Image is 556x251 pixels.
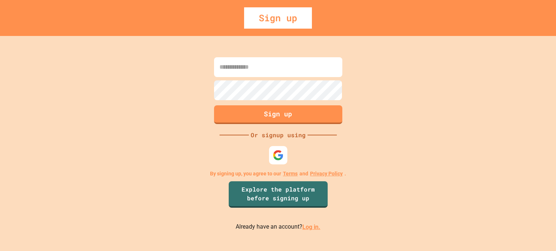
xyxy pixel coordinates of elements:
[273,150,284,161] img: google-icon.svg
[214,105,342,124] button: Sign up
[236,222,320,232] p: Already have an account?
[249,131,308,139] div: Or signup using
[210,170,346,178] p: By signing up, you agree to our and .
[244,7,312,29] div: Sign up
[283,170,298,178] a: Terms
[310,170,343,178] a: Privacy Policy
[229,181,328,208] a: Explore the platform before signing up
[302,223,320,230] a: Log in.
